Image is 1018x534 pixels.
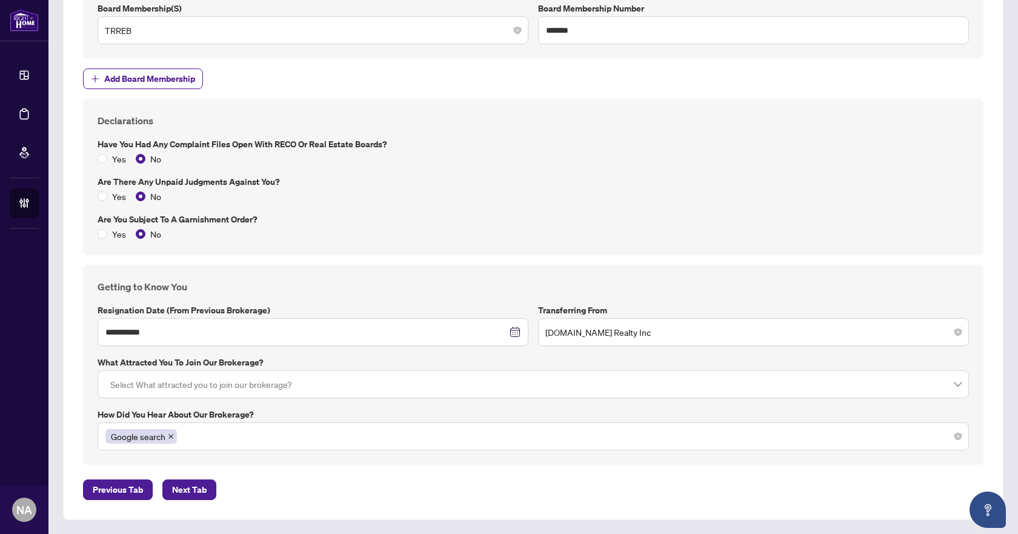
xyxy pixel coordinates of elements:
[98,175,969,189] label: Are there any unpaid judgments against you?
[145,227,166,241] span: No
[107,227,131,241] span: Yes
[105,19,521,42] span: TRREB
[145,190,166,203] span: No
[954,329,962,336] span: close-circle
[16,501,32,518] span: NA
[145,152,166,165] span: No
[98,304,528,317] label: Resignation Date (from previous brokerage)
[162,479,216,500] button: Next Tab
[83,479,153,500] button: Previous Tab
[98,113,969,128] h4: Declarations
[98,138,969,151] label: Have you had any complaint files open with RECO or Real Estate Boards?
[83,68,203,89] button: Add Board Membership
[545,321,962,344] span: Property.ca Realty Inc
[98,213,969,226] label: Are you subject to a Garnishment Order?
[91,75,99,83] span: plus
[107,190,131,203] span: Yes
[98,279,969,294] h4: Getting to Know You
[538,2,969,15] label: Board Membership Number
[98,356,969,369] label: What attracted you to join our brokerage?
[514,27,521,34] span: close-circle
[98,2,528,15] label: Board Membership(s)
[10,9,39,32] img: logo
[168,433,174,439] span: close
[512,328,521,336] span: close-circle
[105,429,177,444] span: Google search
[172,480,207,499] span: Next Tab
[104,69,195,88] span: Add Board Membership
[538,304,969,317] label: Transferring From
[98,408,969,421] label: How did you hear about our brokerage?
[107,152,131,165] span: Yes
[111,430,165,443] span: Google search
[93,480,143,499] span: Previous Tab
[954,433,962,440] span: close-circle
[970,492,1006,528] button: Open asap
